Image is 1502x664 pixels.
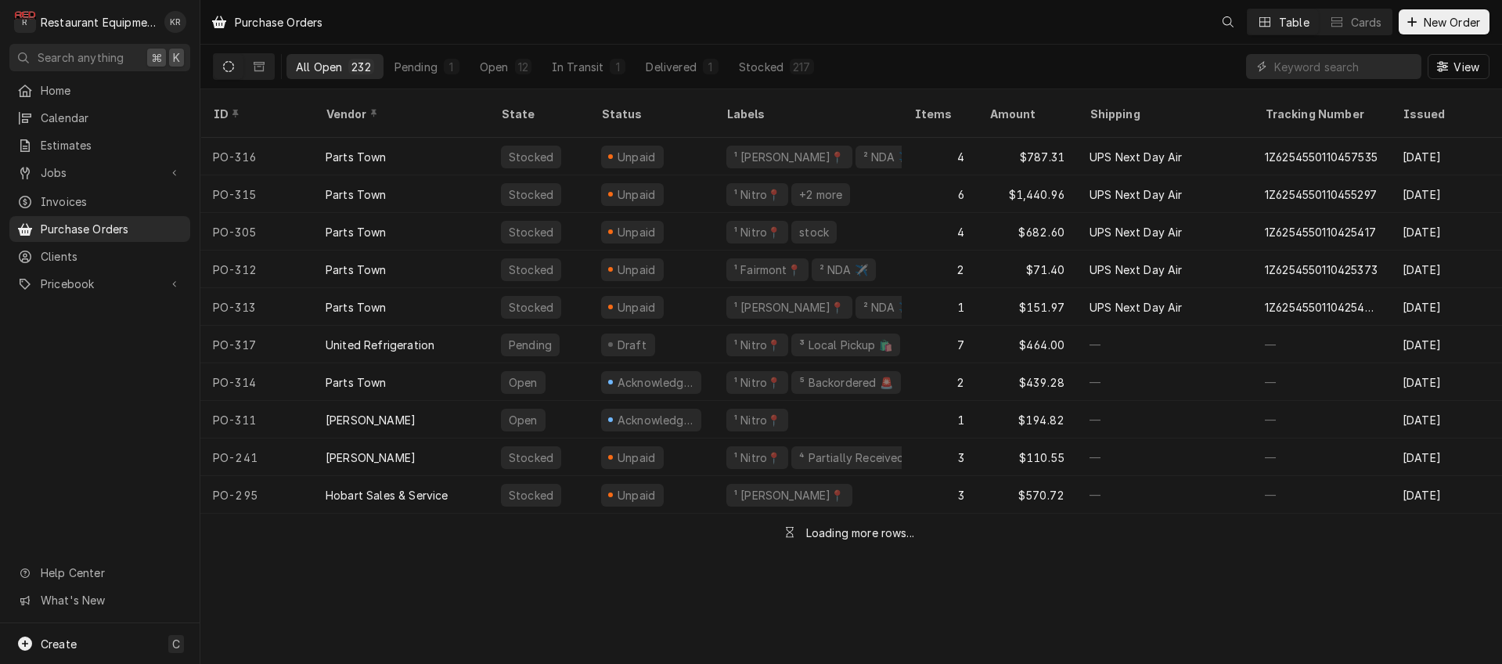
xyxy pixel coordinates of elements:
div: ¹ Nitro📍 [733,412,782,428]
div: Vendor [326,106,473,122]
div: Stocked [507,299,555,316]
div: Parts Town [326,299,387,316]
div: UPS Next Day Air [1090,224,1183,240]
div: Shipping [1090,106,1240,122]
div: ⁴ Partially Received 🧩 [798,449,923,466]
div: $570.72 [977,476,1077,514]
div: Acknowledged [616,412,695,428]
div: $110.55 [977,438,1077,476]
span: Search anything [38,49,124,66]
div: — [1252,363,1390,401]
span: Jobs [41,164,159,181]
div: ¹ Nitro📍 [733,449,782,466]
div: Stocked [507,449,555,466]
div: $439.28 [977,363,1077,401]
div: ¹ Nitro📍 [733,186,782,203]
div: Issued [1403,106,1487,122]
span: Estimates [41,137,182,153]
div: PO-295 [200,476,313,514]
div: United Refrigeration [326,337,434,353]
div: R [14,11,36,33]
div: Stocked [507,186,555,203]
div: Unpaid [615,224,657,240]
button: View [1428,54,1489,79]
span: Clients [41,248,182,265]
div: Unpaid [615,299,657,316]
div: Hobart Sales & Service [326,487,448,503]
div: Stocked [739,59,783,75]
span: Purchase Orders [41,221,182,237]
a: Clients [9,244,190,269]
div: 1Z6254550110455297 [1265,186,1377,203]
div: Pending [507,337,553,353]
div: Labels [726,106,889,122]
div: 1 [613,59,622,75]
div: Unpaid [615,186,657,203]
a: Invoices [9,189,190,215]
div: 2 [902,363,977,401]
div: Unpaid [615,449,657,466]
div: Parts Town [326,224,387,240]
span: Help Center [41,565,181,581]
div: Stocked [507,224,555,240]
div: Draft [615,337,649,353]
span: Pricebook [41,276,159,292]
div: ¹ [PERSON_NAME]📍 [733,149,846,165]
div: 1Z6254550110425373 [1265,262,1378,278]
div: stock [798,224,830,240]
div: 3 [902,476,977,514]
button: Open search [1216,9,1241,34]
div: 1 [902,288,977,326]
div: 1 [447,59,456,75]
div: PO-315 [200,175,313,213]
button: Search anything⌘K [9,44,190,71]
div: UPS Next Day Air [1090,299,1183,316]
button: New Order [1399,9,1489,34]
div: Unpaid [615,149,657,165]
div: $71.40 [977,251,1077,288]
div: Loading more rows... [806,525,914,541]
div: KR [164,11,186,33]
div: 6 [902,175,977,213]
div: 1Z6254550110425417 [1265,224,1376,240]
div: 7 [902,326,977,363]
div: Table [1279,14,1309,31]
div: 2 [902,251,977,288]
div: Kelli Robinette's Avatar [164,11,186,33]
div: 1Z6254550110457535 [1265,149,1378,165]
div: All Open [296,59,342,75]
span: C [172,636,180,652]
div: ³ Local Pickup 🛍️ [798,337,894,353]
span: Invoices [41,193,182,210]
a: Go to Pricebook [9,271,190,297]
div: PO-313 [200,288,313,326]
div: — [1077,476,1252,514]
div: ID [213,106,297,122]
div: 4 [902,213,977,251]
div: Pending [394,59,438,75]
div: Open [507,412,539,428]
div: Restaurant Equipment Diagnostics [41,14,156,31]
a: Go to Help Center [9,560,190,586]
a: Go to What's New [9,587,190,613]
input: Keyword search [1274,54,1414,79]
div: 3 [902,438,977,476]
div: PO-316 [200,138,313,175]
span: Home [41,82,182,99]
div: 217 [793,59,810,75]
div: Unpaid [615,262,657,278]
div: $1,440.96 [977,175,1077,213]
div: [PERSON_NAME] [326,412,416,428]
div: Delivered [646,59,696,75]
div: [PERSON_NAME] [326,449,416,466]
div: Cards [1351,14,1382,31]
div: In Transit [552,59,604,75]
div: $151.97 [977,288,1077,326]
div: PO-241 [200,438,313,476]
div: $787.31 [977,138,1077,175]
div: Restaurant Equipment Diagnostics's Avatar [14,11,36,33]
div: — [1077,326,1252,363]
div: Acknowledged [616,374,695,391]
div: Parts Town [326,262,387,278]
div: — [1252,438,1390,476]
